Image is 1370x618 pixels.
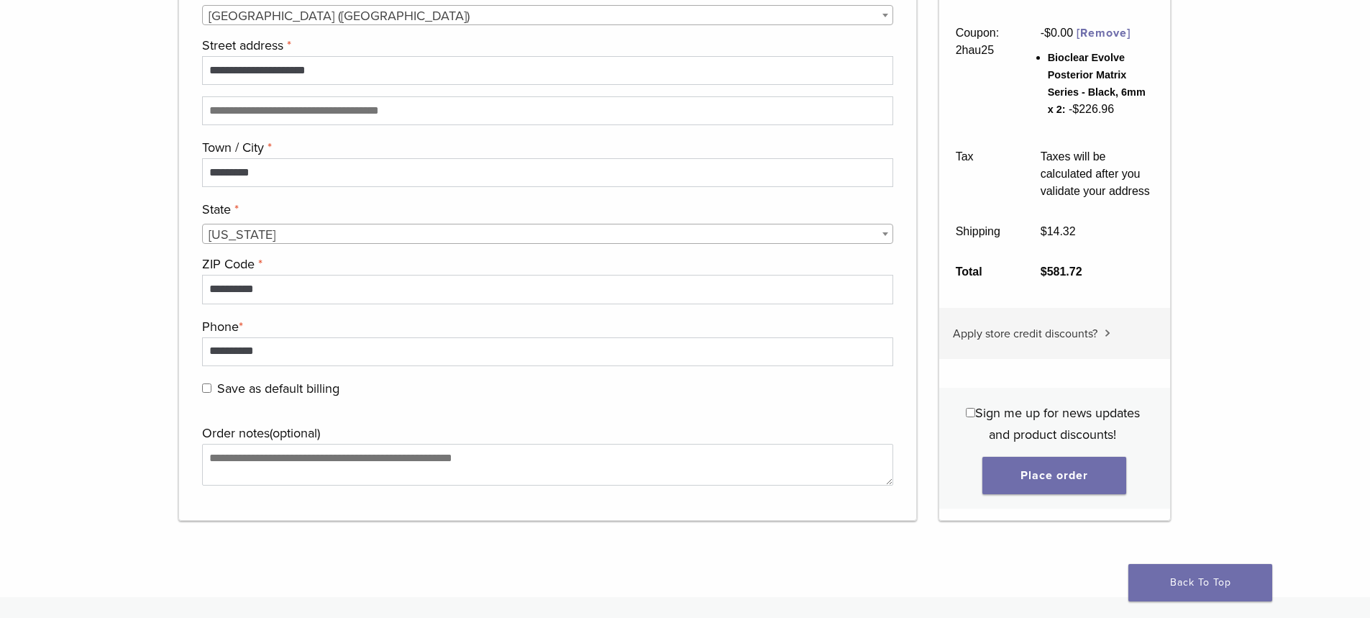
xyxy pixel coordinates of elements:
[1044,27,1073,39] span: 0.00
[939,252,1024,292] th: Total
[939,13,1024,137] th: Coupon: 2hau25
[1048,52,1146,115] span: Bioclear Evolve Posterior Matrix Series - Black, 6mm x 2:
[202,378,890,399] label: Save as default billing
[202,35,890,56] label: Street address
[1041,265,1047,278] span: $
[270,425,320,441] span: (optional)
[975,405,1140,442] span: Sign me up for news updates and product discounts!
[966,408,975,417] input: Sign me up for news updates and product discounts!
[202,137,890,158] label: Town / City
[1041,225,1047,237] span: $
[202,224,894,244] span: State
[202,422,890,444] label: Order notes
[203,6,893,26] span: United States (US)
[1041,225,1076,237] bdi: 14.32
[202,199,890,220] label: State
[1072,103,1079,115] span: $
[1128,564,1272,601] a: Back To Top
[1024,13,1169,137] td: -
[1069,103,1114,115] span: - 226.96
[953,327,1097,341] span: Apply store credit discounts?
[1105,330,1110,337] img: caret.svg
[982,457,1126,494] button: Place order
[1077,26,1131,40] a: Remove 2hau25 coupon
[1024,137,1169,212] td: Taxes will be calculated after you validate your address
[939,137,1024,212] th: Tax
[1041,265,1082,278] bdi: 581.72
[202,253,890,275] label: ZIP Code
[203,224,893,245] span: Massachusetts
[1044,27,1051,39] span: $
[202,5,894,25] span: Country / Region
[202,383,211,393] input: Save as default billing
[202,316,890,337] label: Phone
[939,212,1024,252] th: Shipping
